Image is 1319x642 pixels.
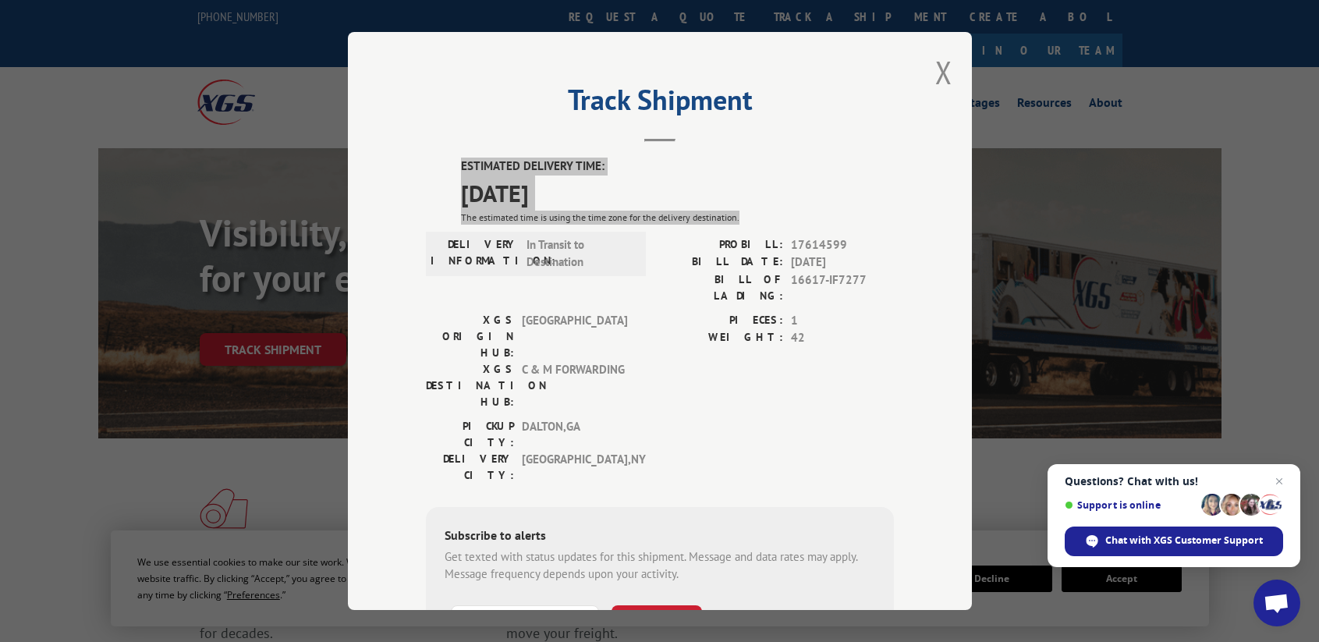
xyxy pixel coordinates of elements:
[431,236,519,271] label: DELIVERY INFORMATION:
[426,418,514,451] label: PICKUP CITY:
[527,236,632,271] span: In Transit to Destination
[445,526,875,548] div: Subscribe to alerts
[612,605,702,638] button: SUBSCRIBE
[791,236,894,254] span: 17614599
[791,271,894,304] span: 16617-IF7277
[660,271,783,304] label: BILL OF LADING:
[1065,475,1283,488] span: Questions? Chat with us!
[660,329,783,347] label: WEIGHT:
[522,451,627,484] span: [GEOGRAPHIC_DATA] , NY
[461,158,894,176] label: ESTIMATED DELIVERY TIME:
[660,254,783,271] label: BILL DATE:
[522,312,627,361] span: [GEOGRAPHIC_DATA]
[522,361,627,410] span: C & M FORWARDING
[791,254,894,271] span: [DATE]
[426,312,514,361] label: XGS ORIGIN HUB:
[791,329,894,347] span: 42
[791,312,894,330] span: 1
[660,236,783,254] label: PROBILL:
[451,605,599,638] input: Phone Number
[426,451,514,484] label: DELIVERY CITY:
[426,89,894,119] h2: Track Shipment
[660,312,783,330] label: PIECES:
[935,51,952,93] button: Close modal
[445,548,875,583] div: Get texted with status updates for this shipment. Message and data rates may apply. Message frequ...
[426,361,514,410] label: XGS DESTINATION HUB:
[522,418,627,451] span: DALTON , GA
[1270,472,1289,491] span: Close chat
[1065,527,1283,556] div: Chat with XGS Customer Support
[461,211,894,225] div: The estimated time is using the time zone for the delivery destination.
[1253,580,1300,626] div: Open chat
[1105,534,1263,548] span: Chat with XGS Customer Support
[461,176,894,211] span: [DATE]
[1065,499,1196,511] span: Support is online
